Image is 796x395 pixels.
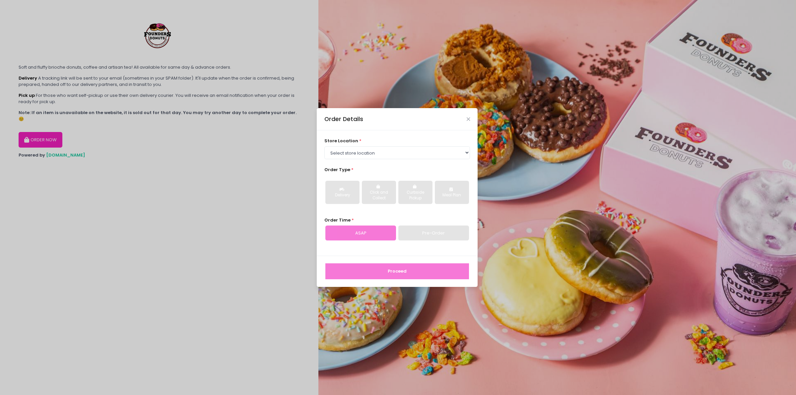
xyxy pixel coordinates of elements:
button: Click and Collect [362,181,396,204]
button: Close [467,117,470,121]
div: Curbside Pickup [403,190,428,201]
button: Proceed [325,263,469,279]
div: Click and Collect [366,190,391,201]
div: Meal Plan [439,192,464,198]
div: Delivery [330,192,355,198]
div: Order Details [324,115,363,123]
span: Order Time [324,217,351,223]
button: Meal Plan [435,181,469,204]
span: Order Type [324,166,350,173]
button: Curbside Pickup [398,181,432,204]
button: Delivery [325,181,360,204]
span: store location [324,138,358,144]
